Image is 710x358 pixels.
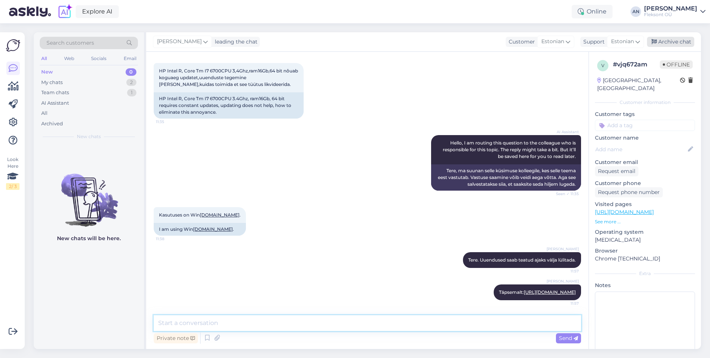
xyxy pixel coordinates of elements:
[551,129,579,135] span: AI Assistant
[551,268,579,274] span: 11:57
[595,218,695,225] p: See more ...
[595,255,695,263] p: Chrome [TECHNICAL_ID]
[6,38,20,53] img: Askly Logo
[122,54,138,63] div: Email
[647,37,694,47] div: Archive chat
[595,166,638,176] div: Request email
[156,236,184,242] span: 11:38
[660,60,693,69] span: Offline
[41,89,69,96] div: Team chats
[613,60,660,69] div: # vjq672am
[595,110,695,118] p: Customer tags
[76,5,119,18] a: Explore AI
[595,145,686,153] input: Add name
[595,270,695,277] div: Extra
[547,278,579,284] span: [PERSON_NAME]
[595,247,695,255] p: Browser
[159,68,299,87] span: HP Intel R, Core Tm I7 6700CPU 3,4Ghz,ram16Gb,64 bit nõuab koguaeg updatet,uuenduste tegemine [PE...
[595,158,695,166] p: Customer email
[595,99,695,106] div: Customer information
[126,79,136,86] div: 2
[41,79,63,86] div: My chats
[631,6,641,17] div: AN
[547,246,579,252] span: [PERSON_NAME]
[551,301,579,306] span: 11:57
[595,236,695,244] p: [MEDICAL_DATA]
[580,38,605,46] div: Support
[90,54,108,63] div: Socials
[157,38,202,46] span: [PERSON_NAME]
[6,156,19,190] div: Look Here
[595,187,663,197] div: Request phone number
[595,209,654,215] a: [URL][DOMAIN_NAME]
[551,191,579,197] span: Seen ✓ 11:35
[524,289,576,295] a: [URL][DOMAIN_NAME]
[159,212,241,218] span: Kasutuses on Win .
[611,38,634,46] span: Estonian
[154,92,304,119] div: HP Intel R, Core Tm I7 6700CPU 3.4Ghz, ram16Gb, 64 bit requires constant updates, updating does n...
[154,333,198,343] div: Private note
[468,257,576,263] span: Tere. Uuendused saab teatud ajaks välja lülitada.
[212,38,258,46] div: leading the chat
[597,77,680,92] div: [GEOGRAPHIC_DATA], [GEOGRAPHIC_DATA]
[41,99,69,107] div: AI Assistant
[46,39,94,47] span: Search customers
[595,281,695,289] p: Notes
[193,226,233,232] a: [DOMAIN_NAME]
[126,68,136,76] div: 0
[644,6,706,18] a: [PERSON_NAME]Fleksont OÜ
[595,120,695,131] input: Add a tag
[6,183,19,190] div: 2 / 3
[57,4,73,20] img: explore-ai
[601,63,604,68] span: v
[644,6,697,12] div: [PERSON_NAME]
[57,235,121,242] p: New chats will be here.
[63,54,76,63] div: Web
[77,133,101,140] span: New chats
[595,134,695,142] p: Customer name
[41,110,48,117] div: All
[34,160,144,228] img: No chats
[506,38,535,46] div: Customer
[127,89,136,96] div: 1
[41,68,53,76] div: New
[595,200,695,208] p: Visited pages
[154,223,246,236] div: I am using Win .
[559,335,578,341] span: Send
[541,38,564,46] span: Estonian
[572,5,613,18] div: Online
[40,54,48,63] div: All
[644,12,697,18] div: Fleksont OÜ
[431,164,581,191] div: Tere, ma suunan selle küsimuse kolleegile, kes selle teema eest vastutab. Vastuse saamine võib ve...
[443,140,577,159] span: Hello, I am routing this question to the colleague who is responsible for this topic. The reply m...
[595,228,695,236] p: Operating system
[200,212,240,218] a: [DOMAIN_NAME]
[595,179,695,187] p: Customer phone
[499,289,576,295] span: Täpsemalt:
[156,119,184,125] span: 11:35
[41,120,63,128] div: Archived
